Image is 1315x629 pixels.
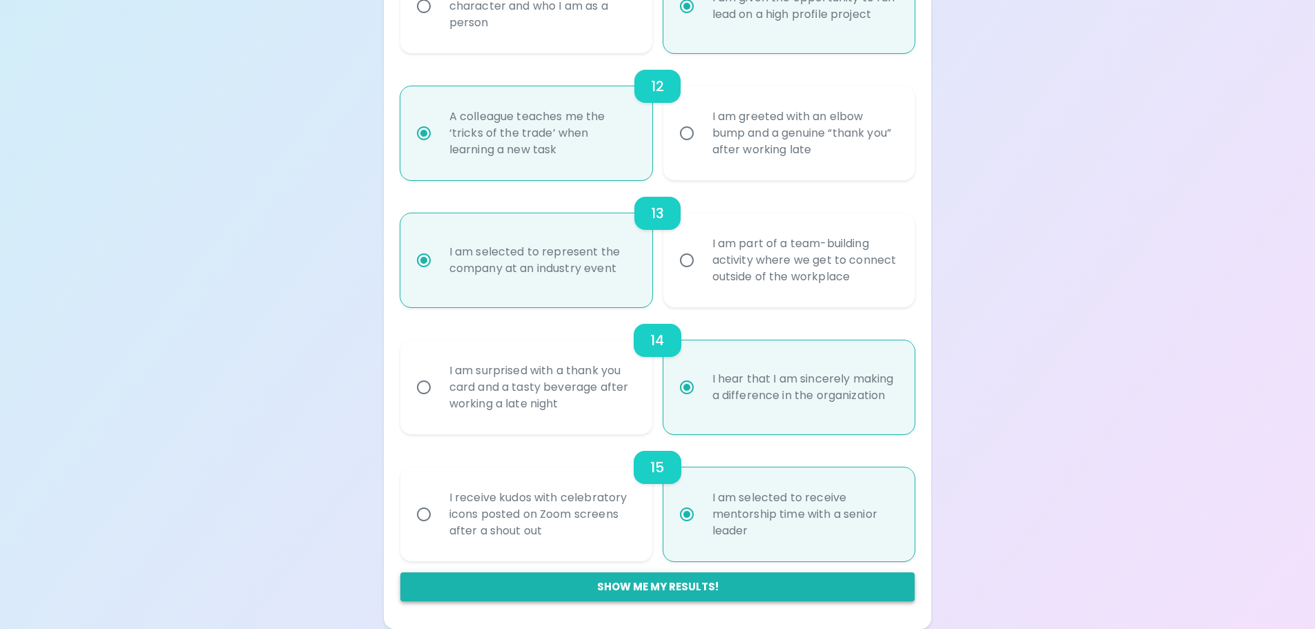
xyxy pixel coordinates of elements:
div: A colleague teaches me the ‘tricks of the trade’ when learning a new task [438,92,645,175]
div: I am part of a team-building activity where we get to connect outside of the workplace [701,219,908,302]
div: I am surprised with a thank you card and a tasty beverage after working a late night [438,346,645,429]
div: choice-group-check [400,180,915,307]
h6: 12 [651,75,664,97]
div: choice-group-check [400,53,915,180]
div: I am greeted with an elbow bump and a genuine “thank you” after working late [701,92,908,175]
h6: 13 [651,202,664,224]
div: I receive kudos with celebratory icons posted on Zoom screens after a shout out [438,473,645,556]
h6: 14 [650,329,664,351]
div: I hear that I am sincerely making a difference in the organization [701,354,908,420]
button: Show me my results! [400,572,915,601]
h6: 15 [650,456,664,478]
div: I am selected to represent the company at an industry event [438,227,645,293]
div: I am selected to receive mentorship time with a senior leader [701,473,908,556]
div: choice-group-check [400,307,915,434]
div: choice-group-check [400,434,915,561]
